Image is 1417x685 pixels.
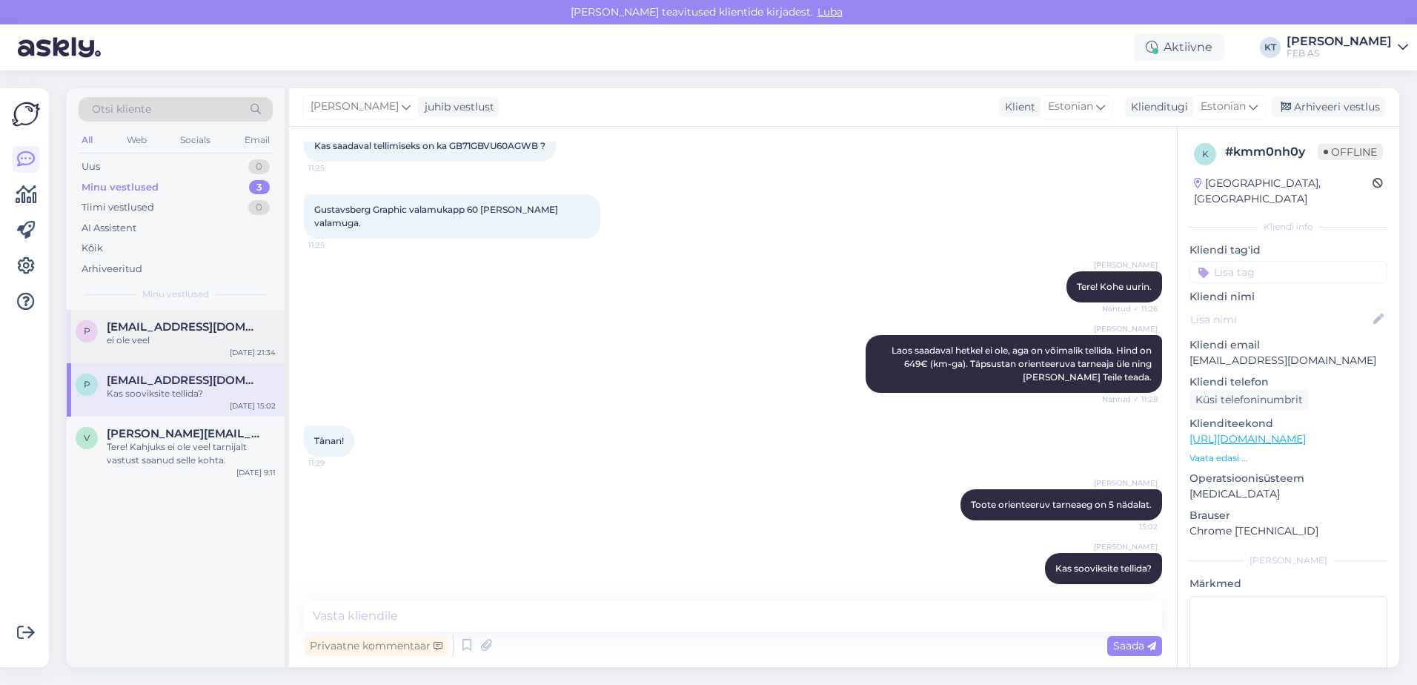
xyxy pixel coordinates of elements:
div: [DATE] 9:11 [236,467,276,478]
input: Lisa nimi [1190,311,1370,328]
span: Otsi kliente [92,102,151,117]
span: k [1202,148,1209,159]
p: Klienditeekond [1189,416,1387,431]
div: Tiimi vestlused [82,200,154,215]
span: 15:02 [1102,521,1158,532]
div: # kmm0nh0y [1225,143,1318,161]
span: pia.varik@outlook.com [107,320,261,334]
div: 3 [249,180,270,195]
span: pullerits@gmail.com [107,374,261,387]
div: [GEOGRAPHIC_DATA], [GEOGRAPHIC_DATA] [1194,176,1373,207]
p: Märkmed [1189,576,1387,592]
span: Saada [1113,639,1156,652]
div: 0 [248,159,270,174]
span: Luba [813,5,847,19]
p: Operatsioonisüsteem [1189,471,1387,486]
div: Minu vestlused [82,180,159,195]
span: Estonian [1048,99,1093,115]
a: [URL][DOMAIN_NAME] [1189,432,1306,446]
span: Offline [1318,144,1383,160]
p: [EMAIL_ADDRESS][DOMAIN_NAME] [1189,353,1387,368]
div: FEB AS [1287,47,1392,59]
div: All [79,130,96,150]
p: Kliendi nimi [1189,289,1387,305]
div: Kas sooviksite tellida? [107,387,276,400]
span: v [84,432,90,443]
div: Klienditugi [1125,99,1188,115]
div: 0 [248,200,270,215]
span: Minu vestlused [142,288,209,301]
p: [MEDICAL_DATA] [1189,486,1387,502]
p: Kliendi tag'id [1189,242,1387,258]
span: [PERSON_NAME] [1094,541,1158,552]
span: Nähtud ✓ 11:28 [1102,394,1158,405]
div: Küsi telefoninumbrit [1189,390,1309,410]
div: [DATE] 15:02 [230,400,276,411]
div: Web [124,130,150,150]
span: 11:25 [308,239,364,251]
div: Aktiivne [1134,34,1224,61]
p: Vaata edasi ... [1189,451,1387,465]
div: Email [242,130,273,150]
div: Privaatne kommentaar [304,636,448,656]
span: 15:02 [1102,585,1158,596]
div: Kliendi info [1189,220,1387,234]
span: p [84,379,90,390]
p: Kliendi email [1189,337,1387,353]
p: Kliendi telefon [1189,374,1387,390]
div: Arhiveeri vestlus [1272,97,1386,117]
input: Lisa tag [1189,261,1387,283]
div: [PERSON_NAME] [1189,554,1387,567]
span: [PERSON_NAME] [1094,323,1158,334]
div: juhib vestlust [419,99,494,115]
span: viktor@huum.eu [107,427,261,440]
p: Chrome [TECHNICAL_ID] [1189,523,1387,539]
span: Laos saadaval hetkel ei ole, aga on võimalik tellida. Hind on 649€ (km-ga). Täpsustan orienteeruv... [892,345,1154,383]
span: Toote orienteeruv tarneaeg on 5 nädalat. [971,499,1152,510]
span: Estonian [1201,99,1246,115]
span: [PERSON_NAME] [1094,259,1158,271]
div: Uus [82,159,100,174]
span: [PERSON_NAME] [1094,477,1158,489]
div: Tere! Kahjuks ei ole veel tarnijalt vastust saanud selle kohta. [107,440,276,467]
div: [DATE] 21:34 [230,347,276,358]
span: Tere! Kohe uurin. [1077,281,1152,292]
div: Klient [999,99,1035,115]
div: AI Assistent [82,221,136,236]
span: Kas saadaval tellimiseks on ka GB71GBVU60AGWB ? [314,140,545,151]
div: KT [1260,37,1281,58]
div: Arhiveeritud [82,262,142,277]
div: ei ole veel [107,334,276,347]
a: [PERSON_NAME]FEB AS [1287,36,1408,59]
span: Kas sooviksite tellida? [1055,563,1152,574]
span: Gustavsberg Graphic valamukapp 60 [PERSON_NAME] valamuga. [314,204,560,228]
p: Brauser [1189,508,1387,523]
span: [PERSON_NAME] [311,99,399,115]
div: [PERSON_NAME] [1287,36,1392,47]
div: Socials [177,130,213,150]
span: Nähtud ✓ 11:26 [1102,303,1158,314]
span: p [84,325,90,337]
span: 11:29 [308,457,364,469]
div: Kõik [82,241,103,256]
span: 11:25 [308,162,364,173]
img: Askly Logo [12,100,40,128]
span: Tänan! [314,435,344,446]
